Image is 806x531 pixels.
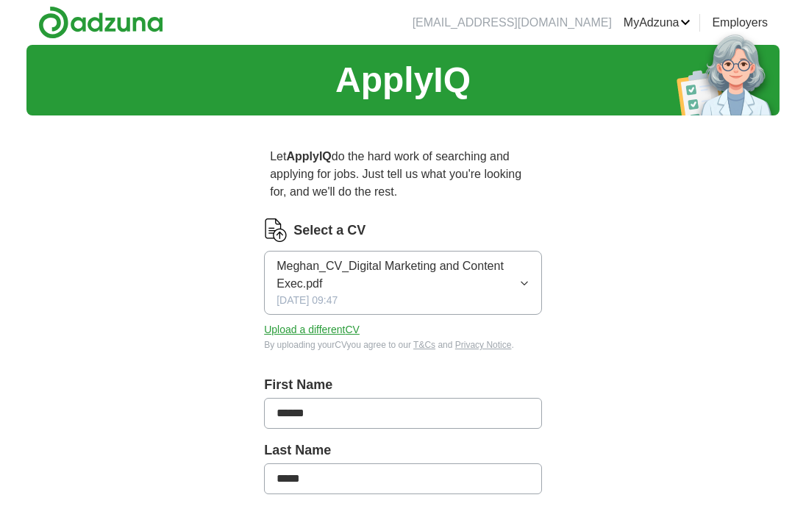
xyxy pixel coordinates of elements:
[264,375,542,395] label: First Name
[624,14,691,32] a: MyAdzuna
[293,221,365,240] label: Select a CV
[712,14,768,32] a: Employers
[335,54,471,107] h1: ApplyIQ
[264,142,542,207] p: Let do the hard work of searching and applying for jobs. Just tell us what you're looking for, an...
[264,322,360,338] button: Upload a differentCV
[264,441,542,460] label: Last Name
[413,340,435,350] a: T&Cs
[277,293,338,308] span: [DATE] 09:47
[264,251,542,315] button: Meghan_CV_Digital Marketing and Content Exec.pdf[DATE] 09:47
[277,257,519,293] span: Meghan_CV_Digital Marketing and Content Exec.pdf
[413,14,612,32] li: [EMAIL_ADDRESS][DOMAIN_NAME]
[286,150,331,163] strong: ApplyIQ
[264,218,288,242] img: CV Icon
[264,338,542,352] div: By uploading your CV you agree to our and .
[38,6,163,39] img: Adzuna logo
[455,340,512,350] a: Privacy Notice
